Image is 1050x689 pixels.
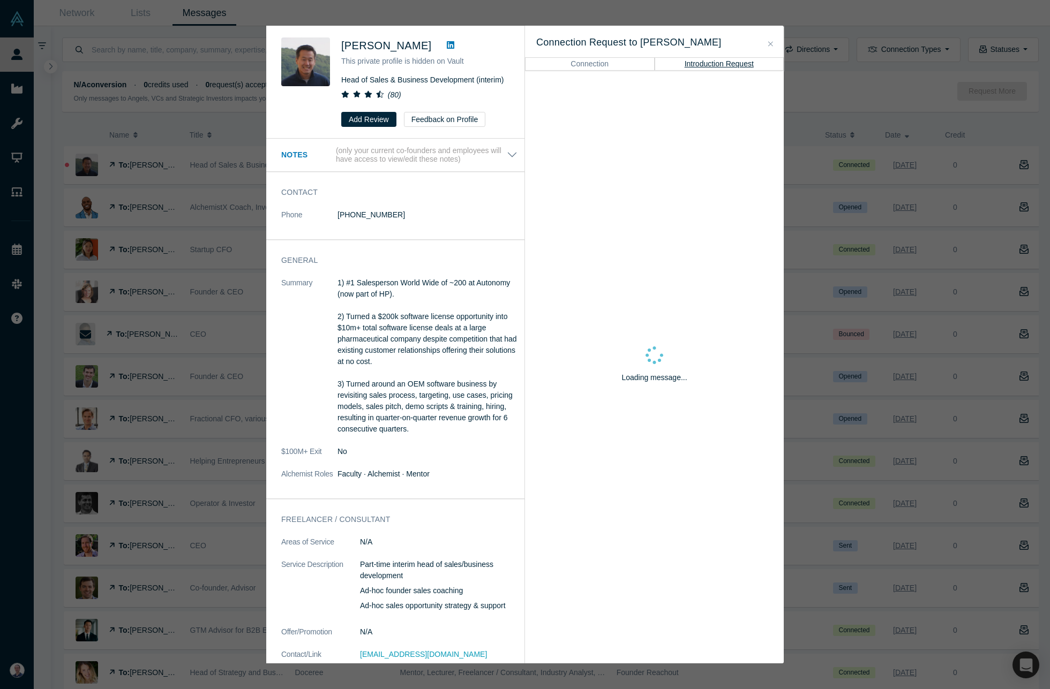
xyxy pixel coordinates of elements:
[336,146,507,164] p: (only your current co-founders and employees will have access to view/edit these notes)
[281,536,360,559] dt: Areas of Service
[281,626,360,649] dt: Offer/Promotion
[337,446,517,457] dd: No
[281,277,337,446] dt: Summary
[360,585,517,596] p: Ad-hoc founder sales coaching
[281,187,502,198] h3: Contact
[281,514,502,525] h3: Freelancer / Consultant
[341,75,504,84] span: Head of Sales & Business Development (interim)
[765,38,776,50] button: Close
[337,468,517,480] dd: Faculty · Alchemist · Mentor
[337,210,405,219] a: [PHONE_NUMBER]
[337,277,517,435] p: 1) #1 Salesperson World Wide of ~200 at Autonomy (now part of HP). 2) Turned a $200k software lic...
[281,37,330,86] img: Michael Chang's Profile Image
[281,468,337,491] dt: Alchemist Roles
[621,372,687,383] p: Loading message...
[341,112,396,127] button: Add Review
[404,112,486,127] button: Feedback on Profile
[655,57,784,70] button: Introduction Request
[341,40,431,51] span: [PERSON_NAME]
[281,149,334,161] h3: Notes
[341,56,509,67] p: This private profile is hidden on Vault
[360,650,487,658] a: [EMAIL_ADDRESS][DOMAIN_NAME]
[525,57,655,70] button: Connection
[388,90,401,99] i: ( 80 )
[281,559,360,626] dt: Service Description
[360,536,517,548] dd: N/A
[281,649,360,671] dt: Contact/Link
[536,35,772,50] h3: Connection Request to [PERSON_NAME]
[281,446,337,468] dt: $100M+ Exit
[360,626,517,638] dd: N/A
[281,209,337,232] dt: Phone
[281,146,517,164] button: Notes (only your current co-founders and employees will have access to view/edit these notes)
[360,559,517,581] p: Part-time interim head of sales/business development
[360,600,517,611] p: Ad-hoc sales opportunity strategy & support
[281,255,502,266] h3: General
